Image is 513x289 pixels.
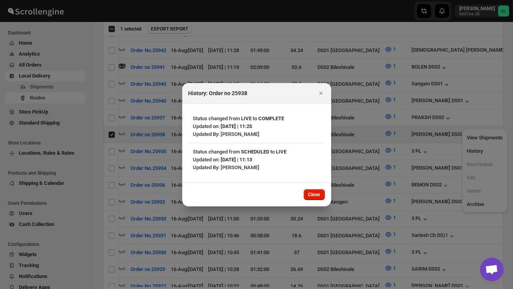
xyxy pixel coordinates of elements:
button: Close [315,88,326,99]
b: [DATE] | 11:25 [221,123,252,129]
a: Open chat [480,258,504,281]
h2: History: Order no 25938 [189,89,248,97]
div: Updated By: [PERSON_NAME] [193,164,320,172]
b: SCHEDULED [241,149,270,155]
h3: Status changed from to Updated on: [193,148,320,164]
h3: Status changed from to Updated on: [193,115,320,130]
div: Updated By: [PERSON_NAME] [193,130,320,138]
span: Close [308,191,320,198]
button: Close [304,189,325,200]
b: [DATE] | 11:13 [221,157,252,163]
b: COMPLETE [259,116,285,121]
b: LIVE [241,116,252,121]
b: LIVE [276,149,287,155]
